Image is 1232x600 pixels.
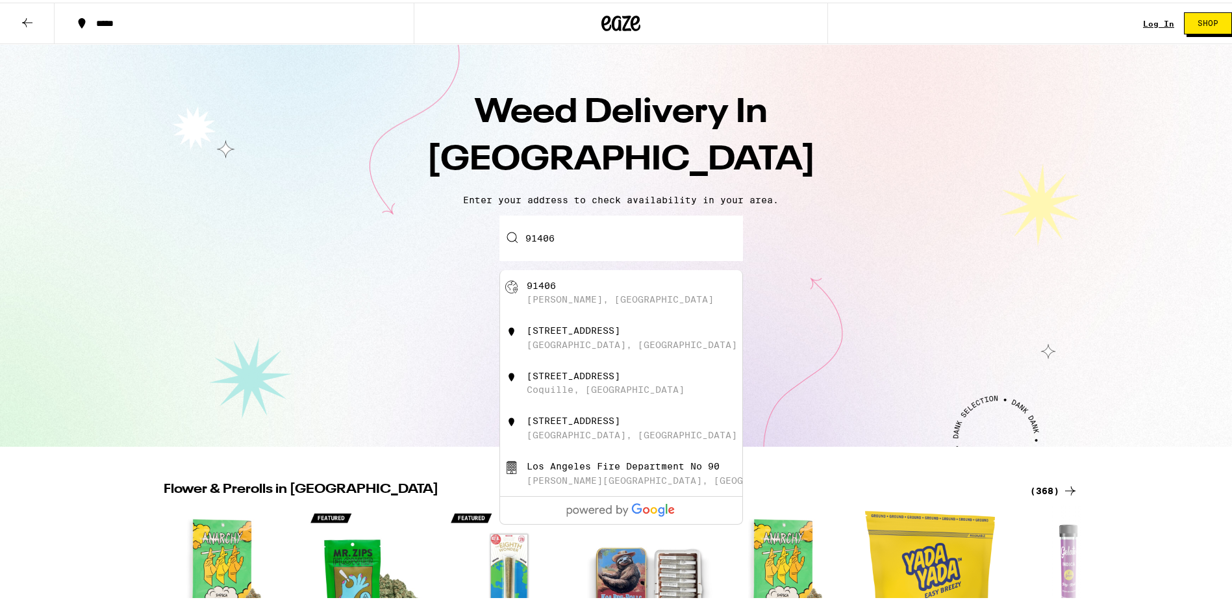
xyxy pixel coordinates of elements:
[427,141,816,175] span: [GEOGRAPHIC_DATA]
[1184,10,1232,32] button: Shop
[527,427,737,438] div: [GEOGRAPHIC_DATA], [GEOGRAPHIC_DATA]
[505,323,518,336] img: location.svg
[13,192,1229,203] p: Enter your address to check availability in your area.
[505,368,518,381] img: location.svg
[527,473,924,483] div: [PERSON_NAME][GEOGRAPHIC_DATA], [GEOGRAPHIC_DATA], [GEOGRAPHIC_DATA]
[1198,17,1218,25] span: Shop
[527,413,620,423] div: [STREET_ADDRESS]
[527,337,737,347] div: [GEOGRAPHIC_DATA], [GEOGRAPHIC_DATA]
[499,213,743,258] input: Enter your delivery address
[527,278,556,288] div: 91406
[164,481,1014,496] h2: Flower & Prerolls in [GEOGRAPHIC_DATA]
[394,87,848,182] h1: Weed Delivery In
[527,458,720,469] div: Los Angeles Fire Department No 90
[527,368,620,379] div: [STREET_ADDRESS]
[527,323,620,333] div: [STREET_ADDRESS]
[1143,17,1174,25] div: Log In
[505,278,518,291] img: global-pin.svg
[505,413,518,426] img: location.svg
[527,292,714,302] div: [PERSON_NAME], [GEOGRAPHIC_DATA]
[505,458,518,471] img: office.svg
[527,382,685,392] div: Coquille, [GEOGRAPHIC_DATA]
[1030,481,1078,496] a: (368)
